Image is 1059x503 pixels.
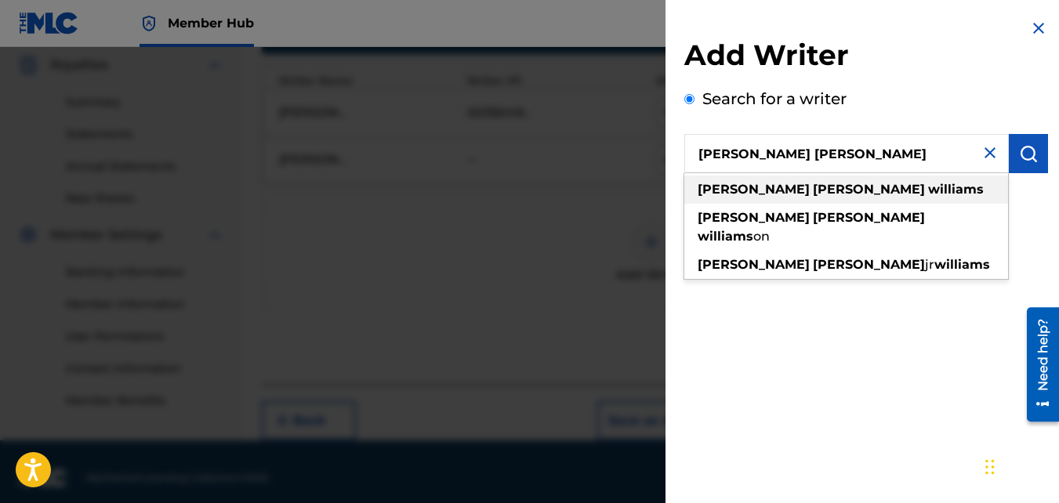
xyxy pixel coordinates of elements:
span: Member Hub [168,14,254,32]
strong: [PERSON_NAME] [698,210,810,225]
strong: williams [928,182,984,197]
strong: [PERSON_NAME] [813,257,925,272]
strong: [PERSON_NAME] [813,210,925,225]
strong: [PERSON_NAME] [698,257,810,272]
strong: [PERSON_NAME] [698,182,810,197]
span: jr [925,257,934,272]
img: MLC Logo [19,12,79,34]
iframe: Chat Widget [981,428,1059,503]
iframe: Resource Center [1015,301,1059,427]
strong: [PERSON_NAME] [813,182,925,197]
input: Search writer's name or IPI Number [684,134,1009,173]
div: Drag [985,443,995,490]
h2: Add Writer [684,38,1048,78]
img: Search Works [1019,144,1038,163]
img: close [981,143,999,162]
strong: williams [698,229,753,244]
span: on [753,229,770,244]
label: Search for a writer [702,89,847,108]
strong: williams [934,257,990,272]
img: Top Rightsholder [140,14,158,33]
